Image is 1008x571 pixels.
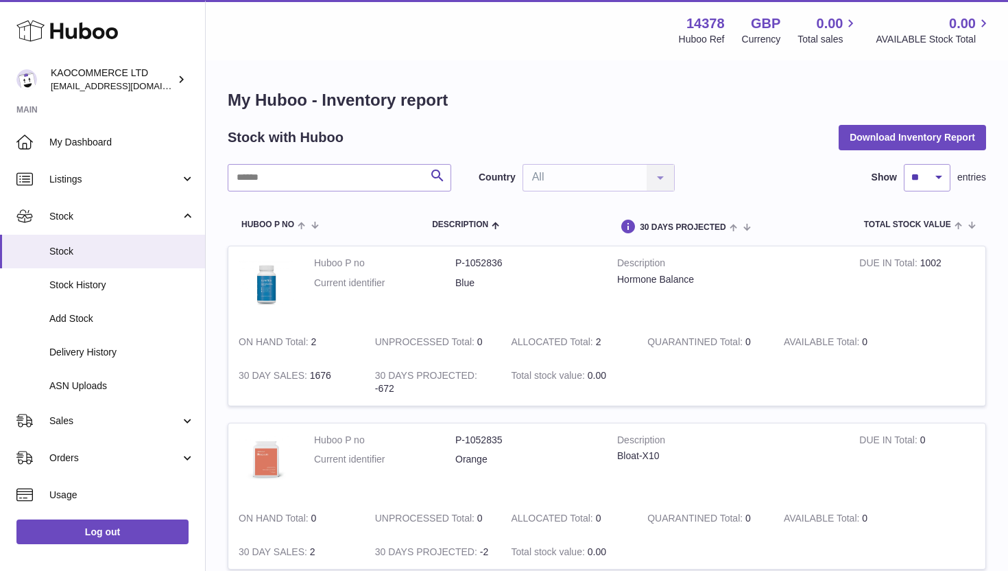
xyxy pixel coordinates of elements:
span: Add Stock [49,312,195,325]
span: 0.00 [817,14,843,33]
span: Usage [49,489,195,502]
dd: Orange [455,453,597,466]
span: 0 [745,336,751,347]
dt: Current identifier [314,453,455,466]
strong: GBP [751,14,780,33]
span: Total sales [797,33,859,46]
td: 0 [365,325,501,359]
strong: 30 DAYS PROJECTED [375,546,480,561]
span: Sales [49,415,180,428]
strong: DUE IN Total [859,257,920,272]
span: [EMAIL_ADDRESS][DOMAIN_NAME] [51,80,202,91]
div: Bloat-X10 [617,450,839,463]
button: Download Inventory Report [839,125,986,150]
span: Orders [49,452,180,465]
strong: ON HAND Total [239,336,311,351]
span: 30 DAYS PROJECTED [640,223,726,232]
strong: ON HAND Total [239,513,311,527]
div: Currency [742,33,781,46]
span: 0.00 [588,546,606,557]
div: KAOCOMMERCE LTD [51,67,174,93]
td: 0 [773,502,910,535]
strong: AVAILABLE Total [784,336,862,351]
h2: Stock with Huboo [228,128,344,147]
span: Stock [49,245,195,258]
dt: Current identifier [314,277,455,290]
label: Show [872,171,897,184]
td: 0 [228,502,365,535]
span: My Dashboard [49,136,195,149]
span: entries [957,171,986,184]
strong: 30 DAY SALES [239,546,310,561]
span: ASN Uploads [49,380,195,393]
dd: P-1052836 [455,257,597,270]
strong: 14378 [686,14,725,33]
strong: 30 DAYS PROJECTED [375,370,477,384]
td: 0 [773,325,910,359]
dd: Blue [455,277,597,290]
span: Listings [49,173,180,186]
img: product image [239,434,293,489]
a: Log out [16,520,189,544]
strong: UNPROCESSED Total [375,336,477,351]
td: 0 [501,502,637,535]
dt: Huboo P no [314,257,455,270]
label: Country [479,171,516,184]
img: product image [239,257,293,312]
strong: Description [617,257,839,273]
td: 2 [228,325,365,359]
strong: QUARANTINED Total [647,513,745,527]
strong: ALLOCATED Total [511,336,595,351]
div: Hormone Balance [617,273,839,286]
span: 0.00 [949,14,976,33]
a: 0.00 Total sales [797,14,859,46]
span: Description [432,220,488,229]
div: Huboo Ref [679,33,725,46]
td: -672 [365,359,501,406]
h1: My Huboo - Inventory report [228,89,986,111]
td: 2 [228,535,365,569]
dt: Huboo P no [314,434,455,447]
strong: Total stock value [511,370,587,384]
strong: Description [617,434,839,450]
strong: UNPROCESSED Total [375,513,477,527]
strong: AVAILABLE Total [784,513,862,527]
span: Stock History [49,279,195,292]
strong: ALLOCATED Total [511,513,595,527]
strong: QUARANTINED Total [647,336,745,351]
span: Huboo P no [241,220,294,229]
td: 1002 [849,246,985,325]
img: hello@lunera.co.uk [16,69,37,90]
span: Delivery History [49,346,195,359]
a: 0.00 AVAILABLE Stock Total [876,14,992,46]
span: 0 [745,513,751,524]
strong: DUE IN Total [859,434,920,449]
strong: 30 DAY SALES [239,370,310,384]
td: -2 [365,535,501,569]
span: Total stock value [864,220,951,229]
span: Stock [49,210,180,223]
td: 1676 [228,359,365,406]
span: AVAILABLE Stock Total [876,33,992,46]
span: 0.00 [588,370,606,381]
td: 0 [365,502,501,535]
strong: Total stock value [511,546,587,561]
td: 0 [849,423,985,502]
dd: P-1052835 [455,434,597,447]
td: 2 [501,325,637,359]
